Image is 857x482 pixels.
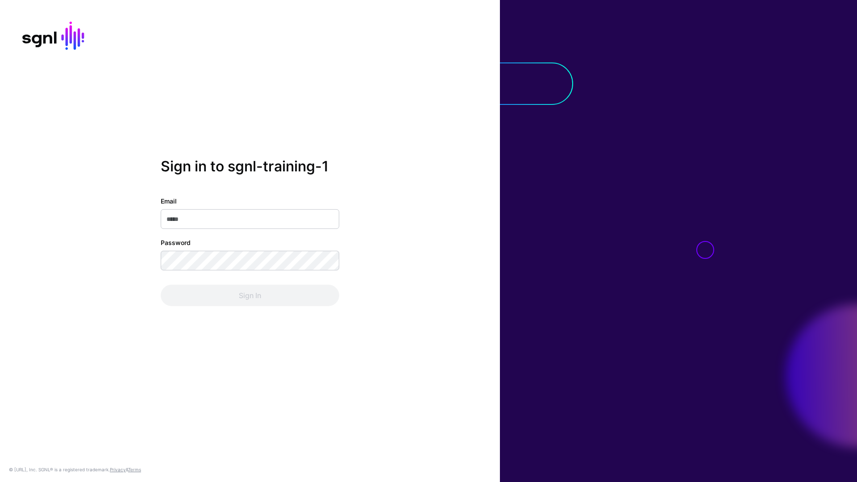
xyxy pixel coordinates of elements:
h2: Sign in to sgnl-training-1 [161,158,339,175]
a: Privacy [110,467,126,472]
div: © [URL], Inc. SGNL® is a registered trademark. & [9,466,141,473]
label: Email [161,196,177,206]
a: Terms [128,467,141,472]
label: Password [161,238,191,247]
